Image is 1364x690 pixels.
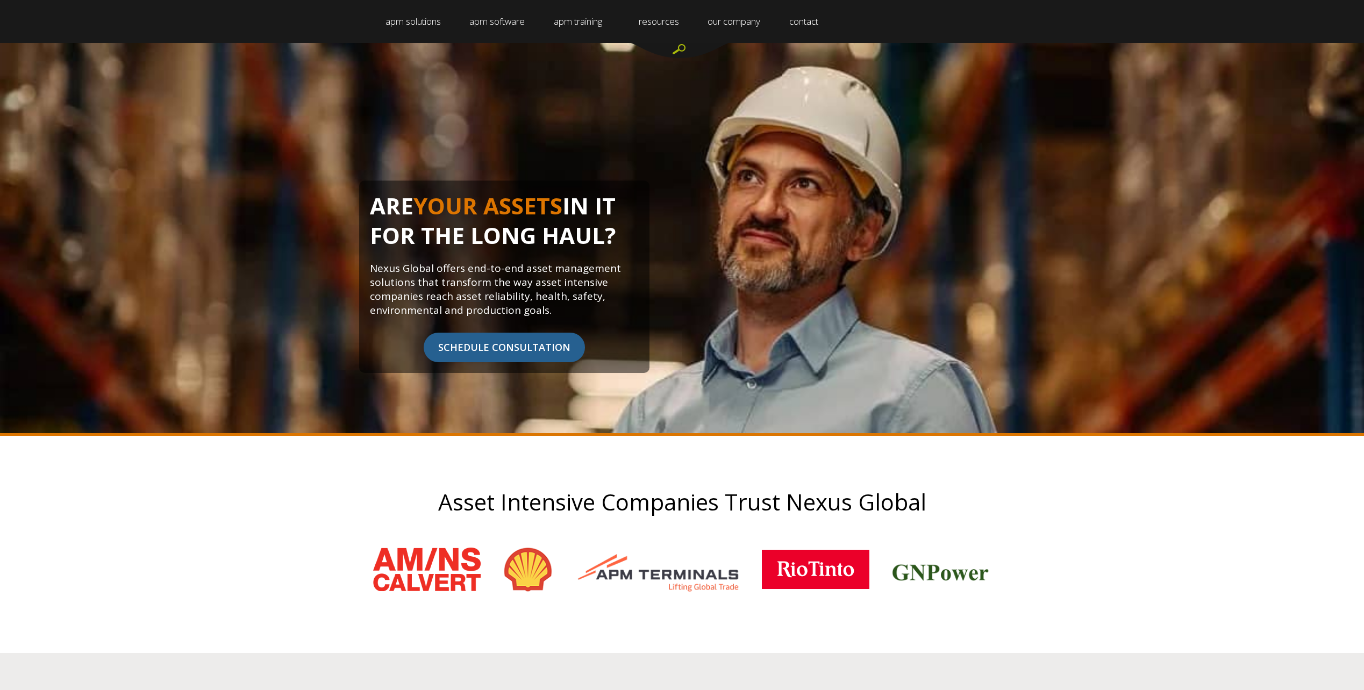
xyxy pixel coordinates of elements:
img: amns_logo [373,548,481,591]
img: rio_tinto [762,550,869,589]
span: YOUR ASSETS [413,190,562,221]
h2: Asset Intensive Companies Trust Nexus Global [333,490,1032,514]
h1: ARE IN IT FOR THE LONG HAUL? [370,191,639,261]
span: SCHEDULE CONSULTATION [424,333,585,362]
img: apm-terminals-logo [576,545,741,594]
img: client_logos_gnpower [891,545,991,594]
img: shell-logo [502,545,554,594]
p: Nexus Global offers end-to-end asset management solutions that transform the way asset intensive ... [370,261,639,317]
